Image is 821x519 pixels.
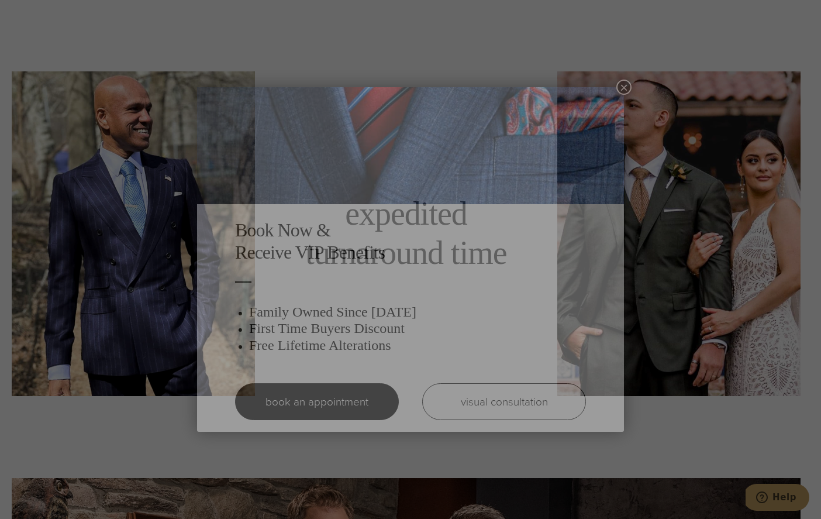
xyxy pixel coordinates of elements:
[249,337,586,354] h3: Free Lifetime Alterations
[249,304,586,321] h3: Family Owned Since [DATE]
[235,383,399,420] a: book an appointment
[616,80,632,95] button: Close
[27,8,51,19] span: Help
[249,320,586,337] h3: First Time Buyers Discount
[235,219,586,264] h2: Book Now & Receive VIP Benefits
[422,383,586,420] a: visual consultation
